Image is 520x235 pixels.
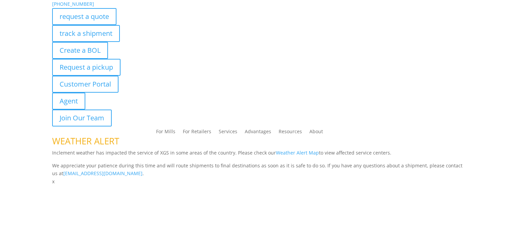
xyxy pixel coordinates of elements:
[279,129,302,137] a: Resources
[63,170,143,177] a: [EMAIL_ADDRESS][DOMAIN_NAME]
[219,129,237,137] a: Services
[52,76,118,93] a: Customer Portal
[52,110,112,126] a: Join Our Team
[52,8,116,25] a: request a quote
[52,135,119,147] span: WEATHER ALERT
[309,129,323,137] a: About
[52,162,468,178] p: We appreciate your patience during this time and will route shipments to final destinations as so...
[245,129,271,137] a: Advantages
[52,199,468,207] p: Complete the form below and a member of our team will be in touch within 24 hours.
[52,93,85,110] a: Agent
[156,129,175,137] a: For Mills
[52,42,108,59] a: Create a BOL
[52,1,94,7] a: [PHONE_NUMBER]
[52,186,468,199] h1: Contact Us
[52,149,468,162] p: Inclement weather has impacted the service of XGS in some areas of the country. Please check our ...
[52,178,468,186] p: x
[52,25,120,42] a: track a shipment
[183,129,211,137] a: For Retailers
[52,59,121,76] a: Request a pickup
[276,149,319,156] a: Weather Alert Map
